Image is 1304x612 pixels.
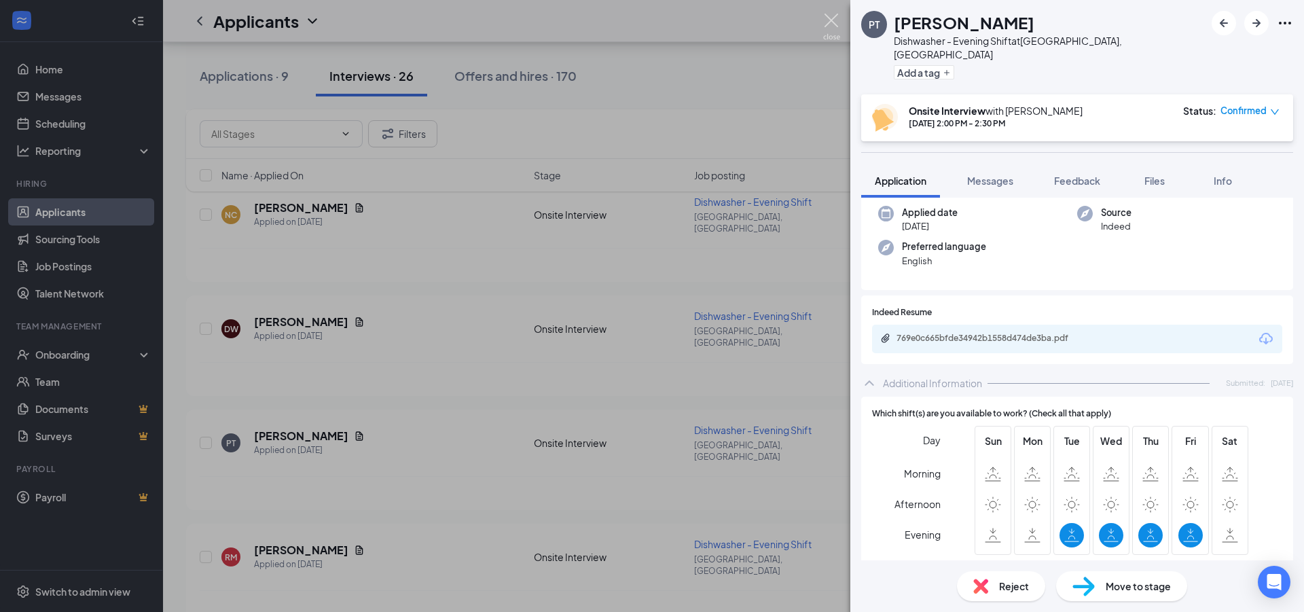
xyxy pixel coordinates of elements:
[1212,11,1236,35] button: ArrowLeftNew
[1214,175,1232,187] span: Info
[894,492,941,516] span: Afternoon
[909,118,1083,129] div: [DATE] 2:00 PM - 2:30 PM
[1144,175,1165,187] span: Files
[875,175,926,187] span: Application
[1218,433,1242,448] span: Sat
[999,579,1029,594] span: Reject
[1099,433,1123,448] span: Wed
[1248,15,1265,31] svg: ArrowRight
[1020,433,1045,448] span: Mon
[967,175,1013,187] span: Messages
[1106,579,1171,594] span: Move to stage
[872,408,1111,420] span: Which shift(s) are you available to work? (Check all that apply)
[1271,377,1293,389] span: [DATE]
[896,333,1087,344] div: 769e0c665bfde34942b1558d474de3ba.pdf
[1277,15,1293,31] svg: Ellipses
[902,240,986,253] span: Preferred language
[943,69,951,77] svg: Plus
[894,11,1034,34] h1: [PERSON_NAME]
[1258,331,1274,347] svg: Download
[1270,107,1280,117] span: down
[902,219,958,233] span: [DATE]
[1101,219,1131,233] span: Indeed
[880,333,1100,346] a: Paperclip769e0c665bfde34942b1558d474de3ba.pdf
[872,306,932,319] span: Indeed Resume
[883,376,982,390] div: Additional Information
[869,18,880,31] div: PT
[1178,433,1203,448] span: Fri
[894,65,954,79] button: PlusAdd a tag
[902,206,958,219] span: Applied date
[909,105,985,117] b: Onsite Interview
[880,333,891,344] svg: Paperclip
[1258,566,1290,598] div: Open Intercom Messenger
[905,522,941,547] span: Evening
[1183,104,1216,118] div: Status :
[1220,104,1267,118] span: Confirmed
[1226,377,1265,389] span: Submitted:
[1059,433,1084,448] span: Tue
[1138,433,1163,448] span: Thu
[923,433,941,448] span: Day
[981,433,1005,448] span: Sun
[861,375,877,391] svg: ChevronUp
[1054,175,1100,187] span: Feedback
[909,104,1083,118] div: with [PERSON_NAME]
[904,461,941,486] span: Morning
[1101,206,1131,219] span: Source
[1216,15,1232,31] svg: ArrowLeftNew
[894,34,1205,61] div: Dishwasher - Evening Shift at [GEOGRAPHIC_DATA], [GEOGRAPHIC_DATA]
[1244,11,1269,35] button: ArrowRight
[902,254,986,268] span: English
